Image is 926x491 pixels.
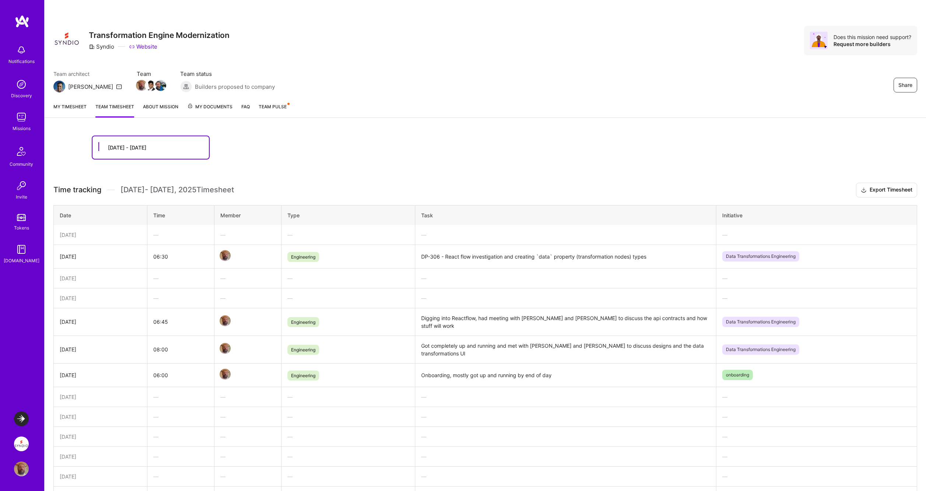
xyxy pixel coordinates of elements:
div: — [722,453,911,460]
div: [PERSON_NAME] [68,83,113,91]
th: Member [214,205,281,225]
span: Data Transformations Engineering [722,344,799,355]
span: Team architect [53,70,122,78]
a: Team timesheet [95,103,134,118]
span: Team Pulse [259,104,287,109]
td: 06:00 [147,363,214,387]
a: Team Member Avatar [220,315,230,327]
img: bell [14,43,29,57]
div: — [153,294,208,302]
span: onboarding [722,370,753,380]
a: About Mission [143,103,178,118]
div: — [220,294,275,302]
div: — [153,473,208,480]
div: [DATE] [60,253,141,260]
div: [DATE] [60,393,141,401]
span: Share [898,81,912,89]
img: User Avatar [14,462,29,476]
td: 06:30 [147,245,214,268]
span: Engineering [287,317,319,327]
div: — [421,453,710,460]
img: Team Architect [53,81,65,92]
img: discovery [14,77,29,92]
div: — [153,433,208,441]
div: — [722,393,911,401]
a: Team Member Avatar [220,249,230,262]
img: Team Member Avatar [146,80,157,91]
span: Data Transformations Engineering [722,317,799,327]
button: Share [894,78,917,92]
div: — [220,393,275,401]
a: My Documents [187,103,233,118]
a: User Avatar [12,462,31,476]
div: — [421,393,710,401]
span: Engineering [287,371,319,380]
div: — [287,231,409,239]
div: — [722,231,911,239]
th: Date [54,205,147,225]
div: — [220,231,275,239]
div: Notifications [8,57,35,65]
div: Missions [13,124,31,132]
div: — [153,274,208,282]
a: Website [129,43,157,50]
td: 08:00 [147,336,214,363]
img: Company Logo [53,26,80,52]
button: Export Timesheet [856,183,917,197]
img: Builders proposed to company [180,81,192,92]
a: Team Pulse [259,103,289,118]
img: Team Member Avatar [220,343,231,354]
div: [DATE] [60,346,141,353]
i: icon Download [861,186,867,194]
img: Syndio: Transformation Engine Modernization [14,436,29,451]
a: Team Member Avatar [220,342,230,355]
div: Community [10,160,33,168]
div: [DATE] [60,294,141,302]
img: Team Member Avatar [136,80,147,91]
div: — [421,433,710,441]
div: — [722,274,911,282]
th: Type [281,205,415,225]
a: Team Member Avatar [156,79,165,92]
div: — [287,473,409,480]
div: [DATE] [60,371,141,379]
th: Time [147,205,214,225]
div: — [153,231,208,239]
a: LaunchDarkly: Backend and Fullstack Support [12,411,31,426]
img: tokens [17,214,26,221]
div: [DATE] [60,473,141,480]
div: — [287,433,409,441]
div: Request more builders [834,41,911,48]
div: [DATE] - [DATE] [108,144,146,151]
div: [DATE] [60,318,141,326]
div: — [421,231,710,239]
div: — [287,294,409,302]
div: [DATE] [60,231,141,239]
div: — [722,473,911,480]
div: [DOMAIN_NAME] [4,257,39,264]
div: — [153,453,208,460]
div: — [153,393,208,401]
div: [DATE] [60,413,141,421]
span: Engineering [287,252,319,262]
a: My timesheet [53,103,87,118]
td: 06:45 [147,308,214,336]
a: FAQ [241,103,250,118]
div: — [220,413,275,421]
div: — [421,274,710,282]
div: — [421,294,710,302]
div: [DATE] [60,274,141,282]
img: Avatar [810,32,828,49]
img: Community [13,143,30,160]
div: — [220,433,275,441]
img: Team Member Avatar [155,80,166,91]
div: Does this mission need support? [834,34,911,41]
img: LaunchDarkly: Backend and Fullstack Support [14,411,29,426]
img: guide book [14,242,29,257]
div: — [153,413,208,421]
span: My Documents [187,103,233,111]
img: teamwork [14,110,29,124]
span: Data Transformations Engineering [722,251,799,262]
div: — [421,473,710,480]
div: Syndio [89,43,114,50]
